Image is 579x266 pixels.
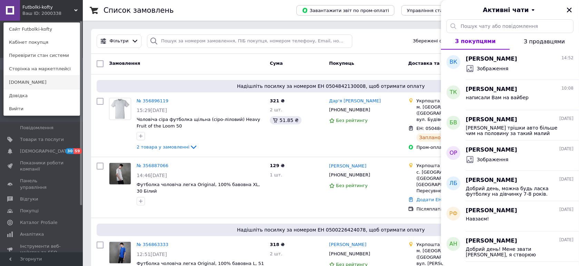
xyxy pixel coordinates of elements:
a: [PERSON_NAME] [329,242,366,248]
a: [DOMAIN_NAME] [4,76,80,89]
span: БВ [450,119,457,127]
span: [PERSON_NAME] трішки авто більше чим на половину за такий малий термін я мав на увазі повністю по... [466,125,564,136]
span: Замовлення [109,61,140,66]
span: [PHONE_NUMBER] [329,251,370,256]
span: Товари та послуги [20,136,64,143]
span: 129 ₴ [270,163,285,168]
span: [PERSON_NAME] [466,237,517,245]
span: 14:52 [561,55,573,61]
button: АН[PERSON_NAME][DATE]Добрий день! Мене звати [PERSON_NAME], я створюю інфографіку для товарів на ... [441,232,579,262]
span: [PERSON_NAME] [466,85,517,93]
button: Активні чати [460,6,560,14]
h1: Список замовлень [104,6,174,14]
span: ЛБ [449,180,457,187]
a: 2 товара у замовленні [137,144,198,150]
span: АН [450,240,458,248]
span: 59 [73,148,81,154]
span: Управління статусами [407,8,460,13]
span: 10:08 [561,85,573,91]
a: Кабінет покупця [4,36,80,49]
span: [DEMOGRAPHIC_DATA] [20,148,71,154]
a: Фото товару [109,163,131,185]
span: Добрий день, можна будь ласка футболку на дівчинку 7-8 років. Дякую 🤗 [466,186,564,197]
a: Вийти [4,102,80,115]
span: 318 ₴ [270,242,285,247]
span: [PERSON_NAME] [466,116,517,124]
div: Укрпошта [416,98,498,104]
a: [PERSON_NAME] [329,163,366,170]
span: [DATE] [559,176,573,182]
span: З покупцями [455,38,496,44]
span: 12:51[DATE] [137,252,167,257]
button: БВ[PERSON_NAME][DATE][PERSON_NAME] трішки авто більше чим на половину за такий малий термін я мав... [441,110,579,141]
span: Активні чати [483,6,529,14]
span: Фільтри [110,38,129,44]
a: Перевірити стан системи [4,49,80,62]
input: Пошук за номером замовлення, ПІБ покупця, номером телефону, Email, номером накладної [147,34,352,48]
span: РФ [449,210,457,218]
a: Додати ЕН [416,197,442,202]
button: Закрити [565,6,573,14]
div: Пром-оплата [416,144,498,151]
a: Фото товару [109,98,131,120]
a: № 356863333 [137,242,168,247]
div: Укрпошта [416,163,498,169]
span: 1 шт. [270,172,282,177]
span: [PERSON_NAME] [466,207,517,215]
span: ЕН: 0504842130008 [416,126,463,131]
span: 2 шт. [270,251,282,256]
span: Надішліть посилку за номером ЕН 0504842130008, щоб отримати оплату [99,83,562,90]
span: Покупці [20,208,39,214]
span: ВК [450,58,457,66]
button: З продавцями [510,33,579,50]
img: Фото товару [110,98,130,120]
span: [DATE] [559,116,573,122]
div: м. [GEOGRAPHIC_DATA] ([GEOGRAPHIC_DATA].), 02100, вул. Будівельників, 32/2 [416,104,498,123]
span: [PHONE_NUMBER] [329,107,370,112]
span: Надішліть посилку за номером ЕН 0500226424078, щоб отримати оплату [99,226,562,233]
span: Покупець [329,61,354,66]
div: с. [GEOGRAPHIC_DATA] ([GEOGRAPHIC_DATA], [GEOGRAPHIC_DATA].), 15008, Пересувне відділення [416,169,498,194]
button: ЛБ[PERSON_NAME][DATE]Добрий день, можна будь ласка футболку на дівчинку 7-8 років. Дякую 🤗 [441,171,579,201]
span: [DATE] [559,146,573,152]
button: З покупцями [441,33,510,50]
span: Без рейтингу [336,118,368,123]
input: Пошук чату або повідомлення [446,19,573,33]
span: [PERSON_NAME] [466,176,517,184]
span: 15:29[DATE] [137,108,167,113]
a: Чоловіча сіра футболка щільна (сіро-ліловий) Heavy Fruit of the Loom 50 [137,117,260,129]
span: [PERSON_NAME] [466,146,517,154]
span: [PERSON_NAME] [466,55,517,63]
span: Без рейтингу [336,183,368,188]
span: 2 товара у замовленні [137,144,189,150]
span: 30 [66,148,73,154]
span: Доставка та оплата [408,61,459,66]
span: Відгуки [20,196,38,202]
span: ТК [450,89,457,96]
span: написали Вам на вайбер [466,95,529,100]
a: Футболка чоловіча легка Original, 100% бавовна XL, 30 Білий [137,182,260,194]
a: № 356887066 [137,163,168,168]
span: Зображення [477,65,509,72]
span: Futbolki-kofty [22,4,74,10]
div: Заплановано [416,133,455,142]
button: ТК[PERSON_NAME]10:08написали Вам на вайбер [441,80,579,110]
span: Завантажити звіт по пром-оплаті [302,7,389,13]
a: Фото товару [109,242,131,264]
span: Добрий день! Мене звати [PERSON_NAME], я створюю інфографіку для товарів на маркетплейсах, зокрем... [466,246,564,257]
div: Ваш ID: 2000338 [22,10,51,17]
span: Повідомлення [20,125,53,131]
span: Зображення [477,156,509,163]
img: Фото товару [109,163,131,184]
button: ОР[PERSON_NAME][DATE]Зображення [441,141,579,171]
span: Аналітика [20,231,44,237]
span: 321 ₴ [270,98,285,103]
span: Інструменти веб-майстра та SEO [20,243,64,256]
div: Укрпошта [416,242,498,248]
button: Завантажити звіт по пром-оплаті [296,5,394,16]
a: Дар'я [PERSON_NAME] [329,98,381,104]
span: Cума [270,61,283,66]
button: Управління статусами [401,5,465,16]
